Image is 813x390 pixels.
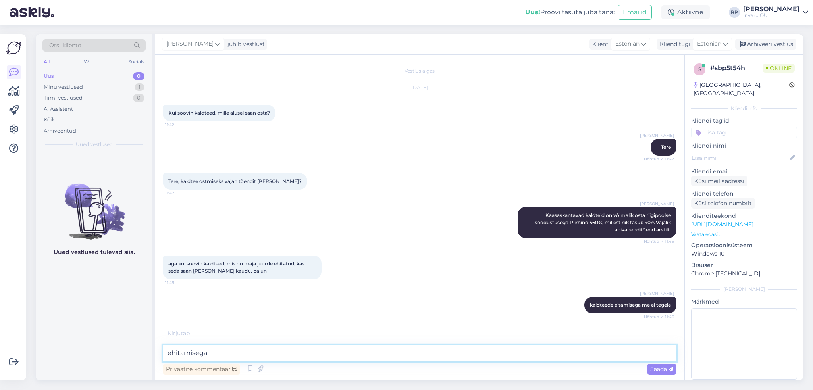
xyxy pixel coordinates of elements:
[163,345,676,361] textarea: ehitamisega
[590,302,671,308] span: kaldteede eitamisega me ei tegele
[691,142,797,150] p: Kliendi nimi
[691,105,797,112] div: Kliendi info
[661,5,710,19] div: Aktiivne
[640,201,674,207] span: [PERSON_NAME]
[76,141,113,148] span: Uued vestlused
[44,116,55,124] div: Kõik
[691,269,797,278] p: Chrome [TECHNICAL_ID]
[589,40,609,48] div: Klient
[691,176,747,186] div: Küsi meiliaadressi
[163,329,676,338] div: Kirjutab
[691,250,797,258] p: Windows 10
[82,57,96,67] div: Web
[697,40,721,48] span: Estonian
[44,94,83,102] div: Tiimi vestlused
[44,83,83,91] div: Minu vestlused
[525,8,540,16] b: Uus!
[49,41,81,50] span: Otsi kliente
[729,7,740,18] div: RP
[691,117,797,125] p: Kliendi tag'id
[165,122,195,128] span: 11:42
[692,154,788,162] input: Lisa nimi
[698,66,701,72] span: s
[133,94,144,102] div: 0
[163,67,676,75] div: Vestlus algas
[657,40,690,48] div: Klienditugi
[735,39,796,50] div: Arhiveeri vestlus
[44,72,54,80] div: Uus
[661,144,671,150] span: Tere
[743,6,800,12] div: [PERSON_NAME]
[691,286,797,293] div: [PERSON_NAME]
[165,190,195,196] span: 11:42
[640,133,674,138] span: [PERSON_NAME]
[618,5,652,20] button: Emailid
[691,261,797,269] p: Brauser
[694,81,789,98] div: [GEOGRAPHIC_DATA], [GEOGRAPHIC_DATA]
[224,40,265,48] div: juhib vestlust
[644,314,674,320] span: Nähtud ✓ 11:46
[54,248,135,256] p: Uued vestlused tulevad siia.
[691,212,797,220] p: Klienditeekond
[168,178,302,184] span: Tere, kaldtee ostmiseks vajan tõendit [PERSON_NAME]?
[6,40,21,56] img: Askly Logo
[691,221,753,228] a: [URL][DOMAIN_NAME]
[743,12,800,19] div: Invaru OÜ
[525,8,615,17] div: Proovi tasuta juba täna:
[763,64,795,73] span: Online
[135,83,144,91] div: 1
[44,127,76,135] div: Arhiveeritud
[36,169,152,241] img: No chats
[691,198,755,209] div: Küsi telefoninumbrit
[691,241,797,250] p: Operatsioonisüsteem
[168,110,270,116] span: Kui soovin kaldteed, mille alusel saan osta?
[535,212,672,232] span: Kaasaskantavad kaldteid on võimalik osta riigipoolse soodustusega Piirhind 560€, millest riik tas...
[640,290,674,296] span: [PERSON_NAME]
[650,365,673,373] span: Saada
[127,57,146,67] div: Socials
[743,6,808,19] a: [PERSON_NAME]Invaru OÜ
[42,57,51,67] div: All
[691,127,797,138] input: Lisa tag
[615,40,640,48] span: Estonian
[163,364,240,375] div: Privaatne kommentaar
[190,330,191,337] span: .
[691,231,797,238] p: Vaata edasi ...
[44,105,73,113] div: AI Assistent
[168,261,306,274] span: aga kui soovin kaldteed, mis on maja juurde ehitatud, kas seda saan [PERSON_NAME] kaudu, palun
[165,280,195,286] span: 11:45
[166,40,214,48] span: [PERSON_NAME]
[644,156,674,162] span: Nähtud ✓ 11:42
[691,298,797,306] p: Märkmed
[710,63,763,73] div: # sbp5t54h
[163,84,676,91] div: [DATE]
[691,190,797,198] p: Kliendi telefon
[133,72,144,80] div: 0
[644,238,674,244] span: Nähtud ✓ 11:45
[691,167,797,176] p: Kliendi email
